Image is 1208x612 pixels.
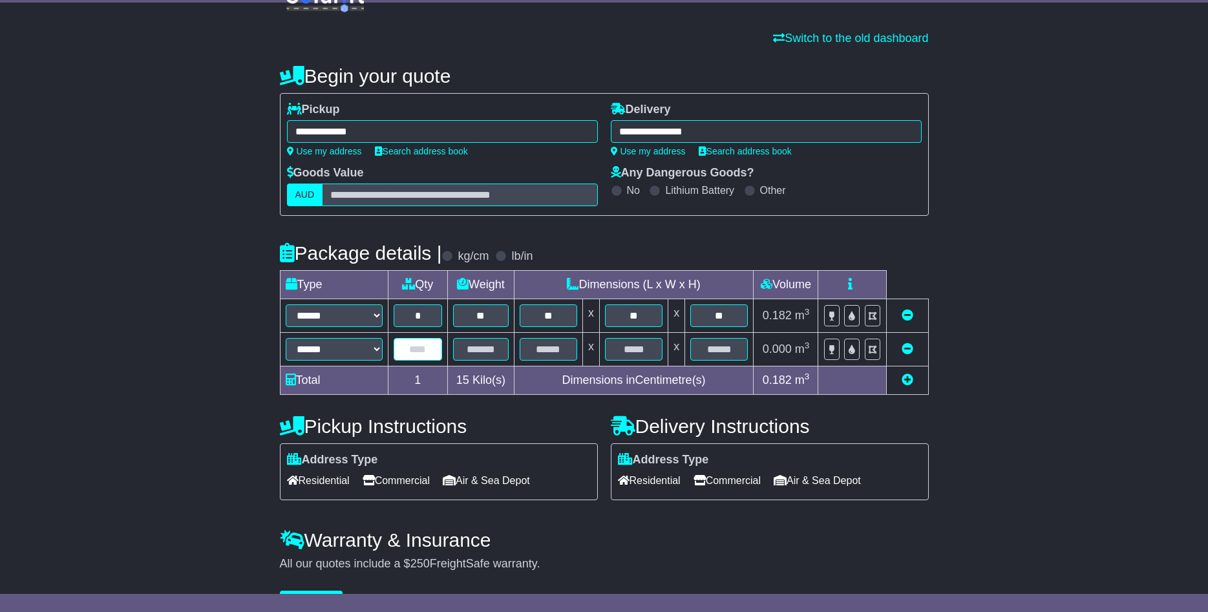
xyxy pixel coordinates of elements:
[665,184,734,196] label: Lithium Battery
[611,146,686,156] a: Use my address
[448,271,514,299] td: Weight
[763,309,792,322] span: 0.182
[388,271,448,299] td: Qty
[694,470,761,491] span: Commercial
[805,372,810,381] sup: 3
[448,366,514,395] td: Kilo(s)
[699,146,792,156] a: Search address book
[511,249,533,264] label: lb/in
[805,341,810,350] sup: 3
[514,366,754,395] td: Dimensions in Centimetre(s)
[754,271,818,299] td: Volume
[773,32,928,45] a: Switch to the old dashboard
[280,416,598,437] h4: Pickup Instructions
[456,374,469,386] span: 15
[902,343,913,355] a: Remove this item
[763,343,792,355] span: 0.000
[795,374,810,386] span: m
[280,557,929,571] div: All our quotes include a $ FreightSafe warranty.
[287,453,378,467] label: Address Type
[805,307,810,317] sup: 3
[458,249,489,264] label: kg/cm
[668,333,685,366] td: x
[280,271,388,299] td: Type
[280,65,929,87] h4: Begin your quote
[287,184,323,206] label: AUD
[902,374,913,386] a: Add new item
[611,166,754,180] label: Any Dangerous Goods?
[280,242,442,264] h4: Package details |
[582,299,599,333] td: x
[287,470,350,491] span: Residential
[795,343,810,355] span: m
[375,146,468,156] a: Search address book
[618,470,681,491] span: Residential
[280,529,929,551] h4: Warranty & Insurance
[582,333,599,366] td: x
[611,103,671,117] label: Delivery
[618,453,709,467] label: Address Type
[443,470,530,491] span: Air & Sea Depot
[902,309,913,322] a: Remove this item
[287,166,364,180] label: Goods Value
[795,309,810,322] span: m
[760,184,786,196] label: Other
[363,470,430,491] span: Commercial
[280,366,388,395] td: Total
[611,416,929,437] h4: Delivery Instructions
[774,470,861,491] span: Air & Sea Depot
[388,366,448,395] td: 1
[287,103,340,117] label: Pickup
[514,271,754,299] td: Dimensions (L x W x H)
[763,374,792,386] span: 0.182
[410,557,430,570] span: 250
[287,146,362,156] a: Use my address
[627,184,640,196] label: No
[668,299,685,333] td: x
